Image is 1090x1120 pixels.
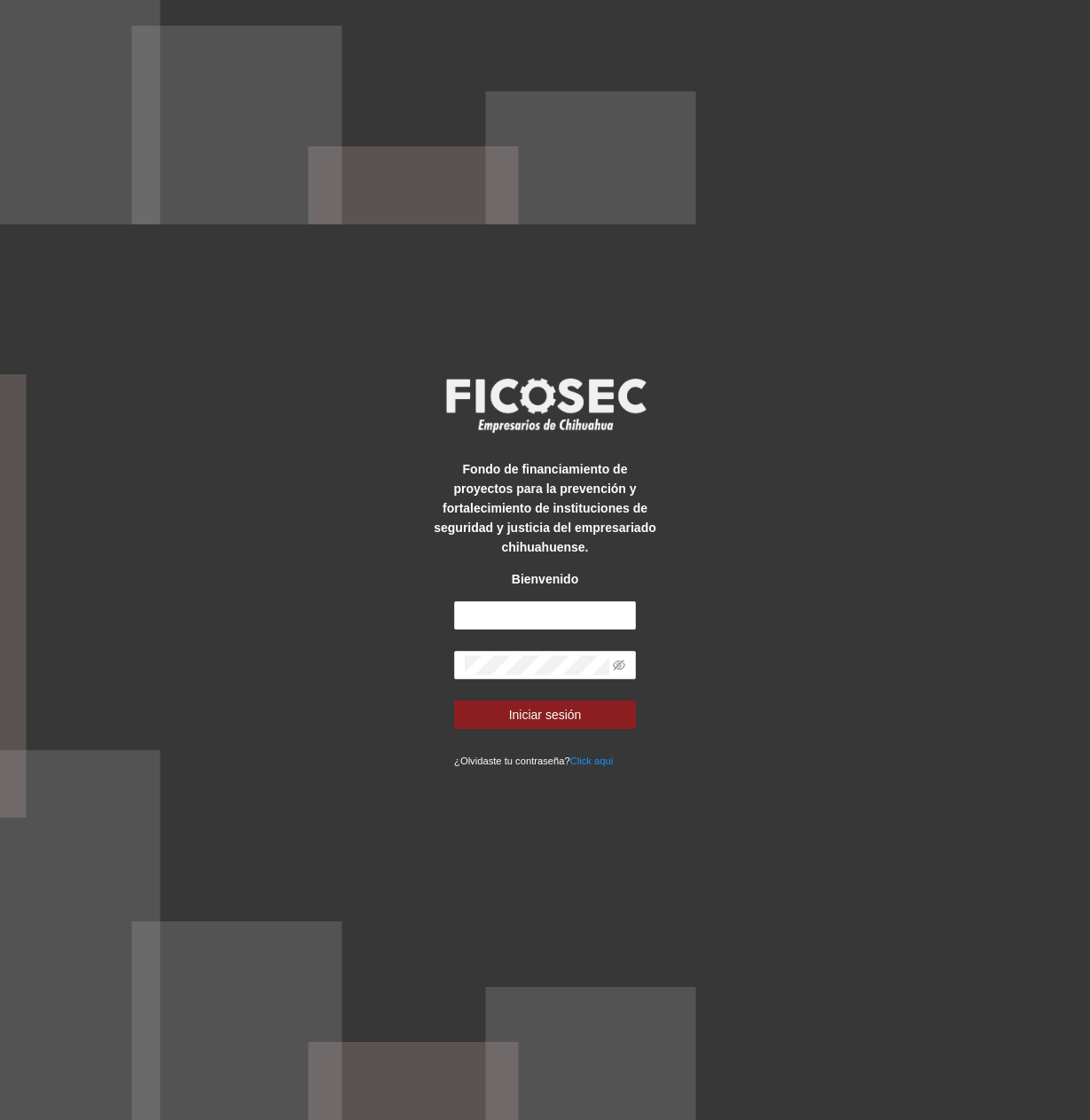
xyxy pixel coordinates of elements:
span: Iniciar sesión [509,705,582,724]
button: Iniciar sesión [454,701,636,729]
strong: Fondo de financiamiento de proyectos para la prevención y fortalecimiento de instituciones de seg... [434,462,656,554]
img: logo [435,372,656,438]
strong: Bienvenido [512,572,578,586]
a: Click aqui [570,756,614,766]
small: ¿Olvidaste tu contraseña? [454,756,613,766]
span: eye-invisible [613,659,625,671]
